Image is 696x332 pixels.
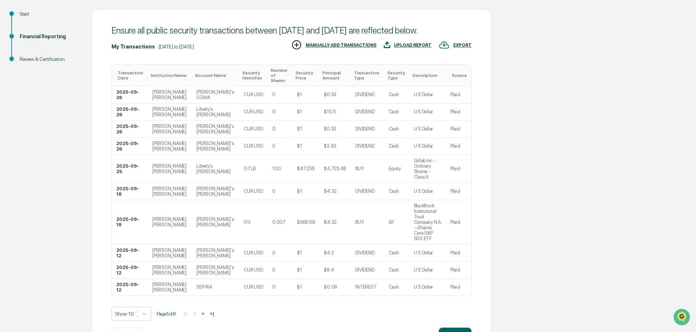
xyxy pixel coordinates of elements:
div: Cash [389,250,399,255]
div: $0.08 [324,284,337,290]
span: Page 1 of 8 [157,311,176,317]
div: [PERSON_NAME] [PERSON_NAME] [152,282,188,293]
td: 2025-09-26 [112,121,148,138]
div: $4.2 [324,250,334,255]
td: [PERSON_NAME]'s UGMA [192,86,239,103]
div: Toggle SortBy [322,70,348,81]
td: [PERSON_NAME]'s [PERSON_NAME] [192,138,239,155]
div: $0.53 [324,126,336,132]
div: Start [20,10,79,18]
div: CUR:USD [244,188,263,194]
img: 1746055101610-c473b297-6a78-478c-a979-82029cc54cd1 [7,56,20,69]
div: CUR:USD [244,250,263,255]
img: EXPORT [439,39,450,50]
td: Plaid [446,103,471,121]
div: [PERSON_NAME] [PERSON_NAME] [152,141,188,152]
div: BUY [355,219,364,225]
div: DIVIDEND [355,143,374,149]
td: SEP IRA [192,279,239,296]
div: [PERSON_NAME] [PERSON_NAME] [152,163,188,174]
div: [DATE] to [DATE] [159,44,194,50]
div: Toggle SortBy [118,70,145,81]
div: Toggle SortBy [354,70,381,81]
div: GTLB [244,166,255,171]
div: Start new chat [25,56,120,63]
div: Financial Reporting [20,33,79,40]
div: Etf [389,219,394,225]
div: CUR:USD [244,284,263,290]
td: Plaid [446,262,471,279]
td: 2025-09-26 [112,86,148,103]
div: IVV [244,219,250,225]
div: Toggle SortBy [412,73,443,78]
div: Toggle SortBy [271,68,290,83]
div: $1 [297,126,302,132]
div: CUR:USD [244,126,263,132]
div: U S Dollar [414,284,433,290]
div: Ensure all public security transactions between [DATE] and [DATE] are reflected below. [112,25,472,36]
td: Liberty's [PERSON_NAME] [192,155,239,183]
div: DIVIDEND [355,267,374,273]
td: 2025-09-12 [112,262,148,279]
div: Cash [389,284,399,290]
div: Cash [389,126,399,132]
a: 🗄️Attestations [50,89,93,102]
div: $10.5 [324,109,336,114]
td: 2025-09-25 [112,155,148,183]
div: CUR:USD [244,267,263,273]
div: DIVIDEND [355,109,374,114]
div: 0.007 [272,219,286,225]
button: > [199,310,207,317]
span: Pylon [73,124,88,129]
div: Cash [389,188,399,194]
div: 100 [272,166,281,171]
div: U S Dollar [414,143,433,149]
button: >| [208,310,216,317]
td: Plaid [446,200,471,245]
td: 2025-09-12 [112,245,148,262]
div: BUY [355,166,364,171]
div: $4.32 [324,188,337,194]
a: 🔎Data Lookup [4,103,49,116]
div: Toggle SortBy [195,73,236,78]
div: $47.255 [297,166,314,171]
div: DIVIDEND [355,188,374,194]
div: U S Dollar [414,250,433,255]
div: [PERSON_NAME] [PERSON_NAME] [152,106,188,117]
div: DIVIDEND [355,250,374,255]
div: U S Dollar [414,188,433,194]
td: Plaid [446,121,471,138]
td: 2025-09-26 [112,103,148,121]
p: How can we help? [7,15,133,27]
td: Plaid [446,279,471,296]
div: Cash [389,267,399,273]
img: MANUALLY ADD TRANSACTIONS [291,39,302,50]
div: 0 [272,284,275,290]
td: 2025-09-12 [112,279,148,296]
div: [PERSON_NAME] [PERSON_NAME] [152,124,188,134]
td: [PERSON_NAME]'s [PERSON_NAME] [192,262,239,279]
td: Liberty's [PERSON_NAME] [192,103,239,121]
div: $1 [297,92,302,97]
div: Toggle SortBy [296,70,317,81]
div: $8.4 [324,267,334,273]
div: DIVIDEND [355,92,374,97]
div: U S Dollar [414,267,433,273]
div: My Transactions [112,44,155,50]
div: Cash [389,143,399,149]
div: $665.69 [297,219,315,225]
button: |< [181,310,190,317]
div: $1 [297,143,302,149]
td: [PERSON_NAME]'s [PERSON_NAME] [192,200,239,245]
div: CUR:USD [244,92,263,97]
img: UPLOAD REPORT [384,39,390,50]
div: U S Dollar [414,92,433,97]
div: $1 [297,267,302,273]
td: Plaid [446,86,471,103]
td: [PERSON_NAME]'s [PERSON_NAME] [192,121,239,138]
div: UPLOAD REPORT [394,43,431,48]
div: CUR:USD [244,109,263,114]
div: DIVIDEND [355,126,374,132]
div: 🔎 [7,106,13,112]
